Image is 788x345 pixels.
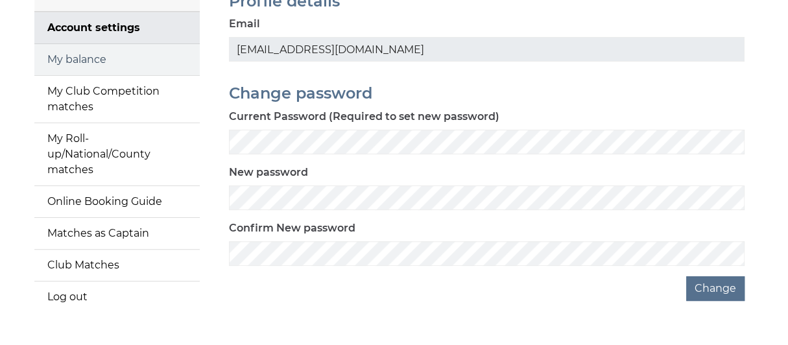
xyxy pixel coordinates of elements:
label: Email [229,16,260,32]
a: Matches as Captain [34,218,200,249]
a: My Club Competition matches [34,76,200,123]
label: Confirm New password [229,220,355,236]
a: My balance [34,44,200,75]
a: Club Matches [34,250,200,281]
label: New password [229,165,308,180]
a: Account settings [34,12,200,43]
button: Change [686,276,745,301]
label: Current Password (Required to set new password) [229,109,499,125]
a: My Roll-up/National/County matches [34,123,200,185]
a: Log out [34,281,200,313]
h2: Change password [229,85,745,102]
a: Online Booking Guide [34,186,200,217]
